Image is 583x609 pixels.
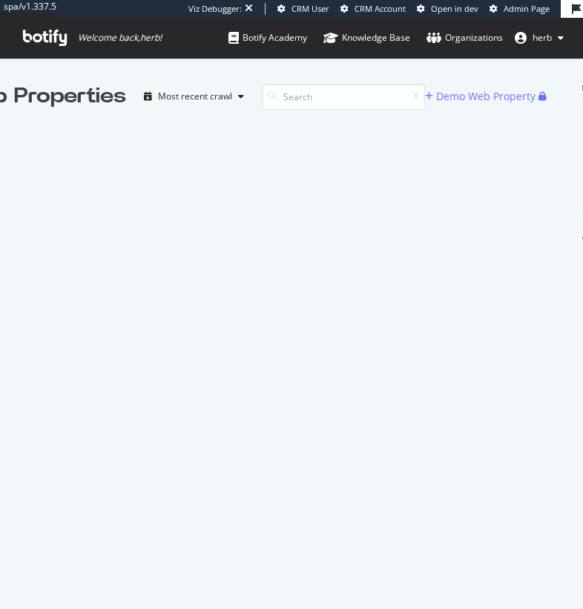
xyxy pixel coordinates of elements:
span: Admin Page [504,3,550,14]
div: Viz Debugger: [188,3,242,15]
input: Search [262,84,425,110]
div: Demo Web Property [436,89,536,104]
span: herb [533,31,552,44]
button: Most recent crawl [138,85,250,108]
span: Welcome back, herb ! [78,32,162,44]
button: herb [503,26,576,50]
span: Open in dev [431,3,478,14]
span: CRM Account [355,3,406,14]
a: Open in dev [417,3,478,15]
a: CRM Account [340,3,406,15]
a: CRM User [277,3,329,15]
a: Botify Academy [228,18,307,58]
div: Most recent crawl [158,92,232,101]
div: Botify Academy [228,30,307,45]
a: Organizations [426,18,503,58]
div: Knowledge Base [323,30,410,45]
a: Knowledge Base [323,18,410,58]
span: CRM User [291,3,329,14]
a: Admin Page [490,3,550,15]
div: Organizations [426,30,503,45]
button: Demo Web Property [425,85,538,108]
a: Demo Web Property [425,90,538,102]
